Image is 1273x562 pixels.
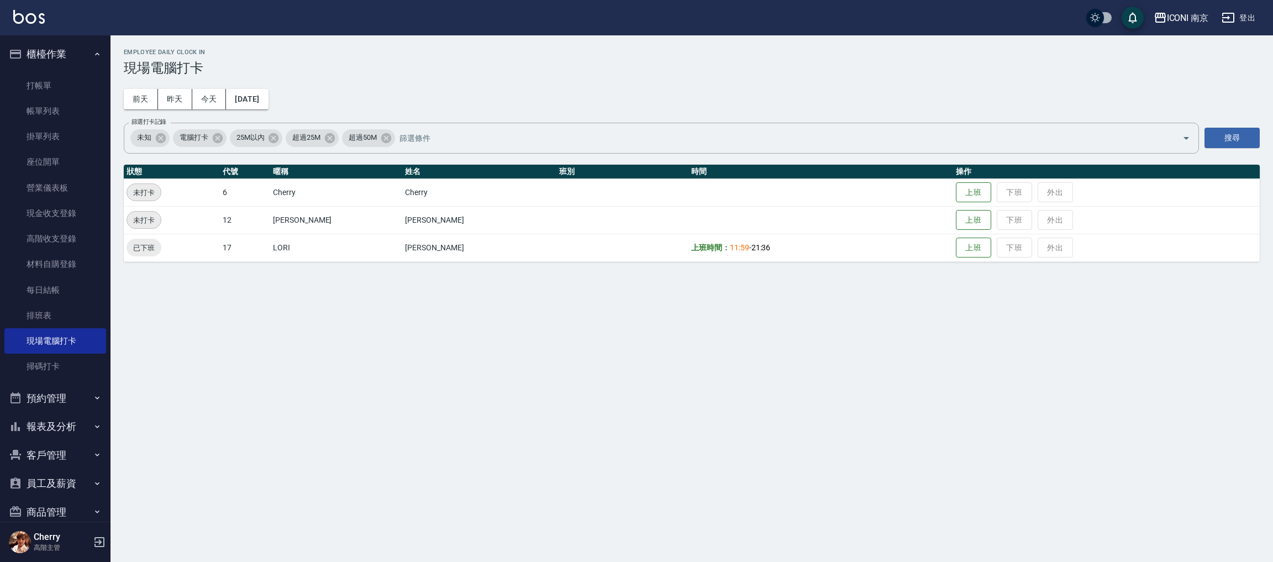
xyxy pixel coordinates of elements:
a: 高階收支登錄 [4,226,106,251]
span: 未打卡 [127,187,161,198]
h5: Cherry [34,532,90,543]
a: 掃碼打卡 [4,354,106,379]
td: - [688,234,953,261]
span: 未知 [130,132,158,143]
span: 未打卡 [127,214,161,226]
span: 超過25M [286,132,327,143]
img: Logo [13,10,45,24]
span: 25M以內 [230,132,271,143]
div: 25M以內 [230,129,283,147]
th: 班別 [556,165,688,179]
p: 高階主管 [34,543,90,553]
a: 打帳單 [4,73,106,98]
a: 座位開單 [4,149,106,175]
div: 超過25M [286,129,339,147]
button: 上班 [956,238,991,258]
h3: 現場電腦打卡 [124,60,1260,76]
td: 6 [220,178,270,206]
button: ICONI 南京 [1149,7,1213,29]
button: 搜尋 [1204,128,1260,148]
td: LORI [270,234,402,261]
span: 電腦打卡 [173,132,215,143]
a: 營業儀表板 [4,175,106,201]
div: 電腦打卡 [173,129,227,147]
a: 帳單列表 [4,98,106,124]
button: save [1122,7,1144,29]
td: Cherry [402,178,556,206]
button: [DATE] [226,89,268,109]
a: 排班表 [4,303,106,328]
a: 現金收支登錄 [4,201,106,226]
td: Cherry [270,178,402,206]
th: 暱稱 [270,165,402,179]
label: 篩選打卡記錄 [131,118,166,126]
th: 姓名 [402,165,556,179]
input: 篩選條件 [397,128,1163,148]
button: 今天 [192,89,227,109]
h2: Employee Daily Clock In [124,49,1260,56]
span: 21:36 [751,243,771,252]
td: 12 [220,206,270,234]
a: 掛單列表 [4,124,106,149]
span: 11:59 [730,243,749,252]
td: [PERSON_NAME] [270,206,402,234]
button: 報表及分析 [4,412,106,441]
th: 代號 [220,165,270,179]
th: 狀態 [124,165,220,179]
button: 前天 [124,89,158,109]
span: 超過50M [342,132,383,143]
button: Open [1177,129,1195,147]
td: [PERSON_NAME] [402,234,556,261]
img: Person [9,531,31,553]
button: 上班 [956,182,991,203]
button: 登出 [1217,8,1260,28]
button: 客戶管理 [4,441,106,470]
th: 操作 [953,165,1260,179]
button: 員工及薪資 [4,469,106,498]
a: 材料自購登錄 [4,251,106,277]
button: 商品管理 [4,498,106,527]
b: 上班時間： [691,243,730,252]
div: 超過50M [342,129,395,147]
td: [PERSON_NAME] [402,206,556,234]
button: 預約管理 [4,384,106,413]
a: 每日結帳 [4,277,106,303]
div: 未知 [130,129,170,147]
div: ICONI 南京 [1167,11,1209,25]
td: 17 [220,234,270,261]
button: 昨天 [158,89,192,109]
button: 上班 [956,210,991,230]
a: 現場電腦打卡 [4,328,106,354]
button: 櫃檯作業 [4,40,106,69]
span: 已下班 [127,242,161,254]
th: 時間 [688,165,953,179]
